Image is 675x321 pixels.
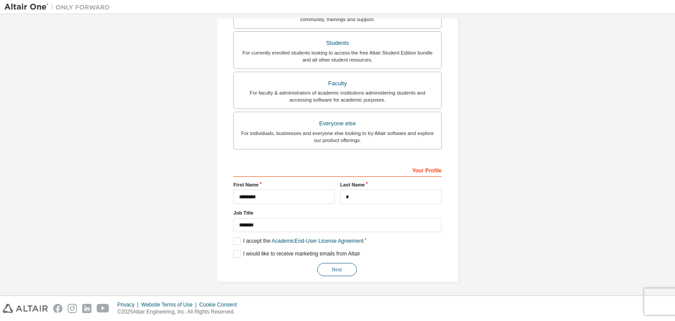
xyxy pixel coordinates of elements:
label: I accept the [233,237,363,245]
p: © 2025 Altair Engineering, Inc. All Rights Reserved. [117,308,242,316]
img: instagram.svg [68,304,77,313]
label: Last Name [340,181,442,188]
div: For faculty & administrators of academic institutions administering students and accessing softwa... [239,89,436,103]
div: Website Terms of Use [141,301,199,308]
div: Cookie Consent [199,301,242,308]
div: Faculty [239,77,436,90]
img: linkedin.svg [82,304,91,313]
img: youtube.svg [97,304,109,313]
div: Everyone else [239,117,436,130]
div: Your Profile [233,163,442,177]
img: altair_logo.svg [3,304,48,313]
img: facebook.svg [53,304,62,313]
label: Job Title [233,209,442,216]
label: I would like to receive marketing emails from Altair [233,250,360,258]
div: Privacy [117,301,141,308]
div: For currently enrolled students looking to access the free Altair Student Edition bundle and all ... [239,49,436,63]
div: For individuals, businesses and everyone else looking to try Altair software and explore our prod... [239,130,436,144]
a: Academic End-User License Agreement [272,238,363,244]
img: Altair One [4,3,114,11]
label: First Name [233,181,335,188]
button: Next [317,263,357,276]
div: Students [239,37,436,49]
